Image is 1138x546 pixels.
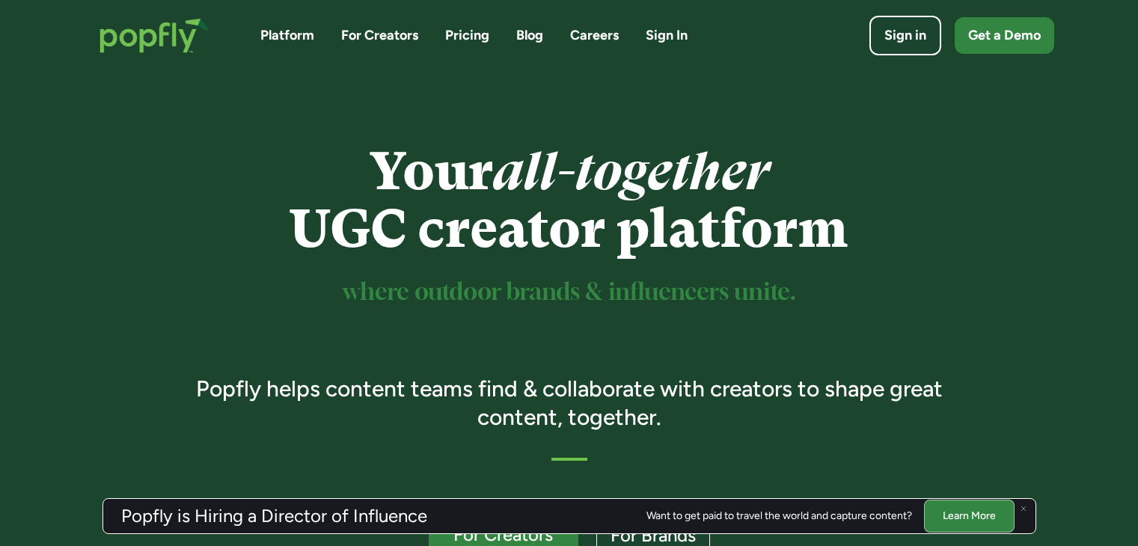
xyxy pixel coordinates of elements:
a: For Creators [341,26,418,45]
a: Platform [260,26,314,45]
a: Blog [516,26,543,45]
div: Get a Demo [968,26,1041,45]
sup: where outdoor brands & influencers unite. [343,281,796,304]
a: Sign In [646,26,688,45]
a: Careers [570,26,619,45]
div: Want to get paid to travel the world and capture content? [646,510,912,522]
div: Sign in [884,26,926,45]
a: Pricing [445,26,489,45]
a: Sign in [869,16,941,55]
em: all-together [493,141,769,202]
a: Get a Demo [955,17,1054,54]
h3: Popfly is Hiring a Director of Influence [121,507,427,525]
a: home [85,3,224,68]
h1: Your UGC creator platform [174,143,964,258]
h3: Popfly helps content teams find & collaborate with creators to shape great content, together. [174,375,964,431]
a: Learn More [924,500,1015,532]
